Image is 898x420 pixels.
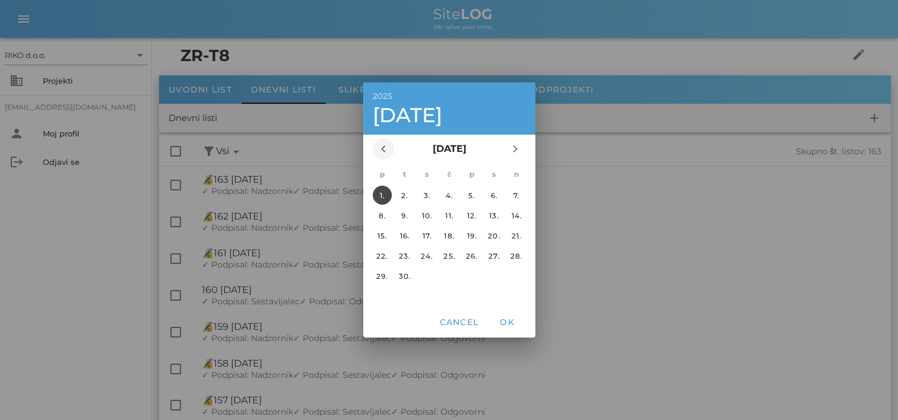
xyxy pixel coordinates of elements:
div: 12. [462,211,481,220]
button: 19. [462,226,481,245]
div: 6. [484,191,503,200]
button: 13. [484,206,503,225]
th: s [416,164,437,184]
th: č [439,164,460,184]
iframe: Chat Widget [729,292,898,420]
span: Cancel [439,317,478,327]
button: [DATE] [427,137,471,161]
div: 1. [372,191,391,200]
button: 26. [462,246,481,265]
div: 30. [395,272,414,281]
div: 17. [417,231,436,240]
div: 2025 [373,92,526,100]
button: 30. [395,266,414,285]
button: 24. [417,246,436,265]
button: 17. [417,226,436,245]
div: 15. [372,231,391,240]
button: 3. [417,186,436,205]
th: n [506,164,527,184]
div: 29. [372,272,391,281]
div: 7. [507,191,526,200]
div: 26. [462,252,481,260]
i: chevron_right [508,142,522,156]
th: p [461,164,482,184]
div: 22. [372,252,391,260]
th: t [394,164,415,184]
div: 28. [507,252,526,260]
button: 10. [417,206,436,225]
button: 27. [484,246,503,265]
div: [DATE] [373,105,526,125]
button: 6. [484,186,503,205]
button: OK [488,311,526,333]
button: Prejšnji mesec [373,138,394,160]
div: 8. [372,211,391,220]
button: 23. [395,246,414,265]
button: Naslednji mesec [504,138,526,160]
button: 21. [507,226,526,245]
span: OK [493,317,521,327]
button: 2. [395,186,414,205]
button: 18. [439,226,458,245]
button: 9. [395,206,414,225]
th: p [372,164,393,184]
button: 4. [439,186,458,205]
button: 8. [372,206,391,225]
button: 11. [439,206,458,225]
div: 4. [439,191,458,200]
div: 25. [439,252,458,260]
div: 24. [417,252,436,260]
div: 18. [439,231,458,240]
button: 25. [439,246,458,265]
div: 14. [507,211,526,220]
button: 7. [507,186,526,205]
div: 9. [395,211,414,220]
button: 16. [395,226,414,245]
div: 21. [507,231,526,240]
div: 5. [462,191,481,200]
button: 5. [462,186,481,205]
button: 14. [507,206,526,225]
button: 29. [372,266,391,285]
div: 16. [395,231,414,240]
div: 27. [484,252,503,260]
div: 3. [417,191,436,200]
i: chevron_left [376,142,391,156]
th: s [483,164,504,184]
button: 15. [372,226,391,245]
div: 10. [417,211,436,220]
div: 2. [395,191,414,200]
div: 13. [484,211,503,220]
div: 11. [439,211,458,220]
button: 22. [372,246,391,265]
button: 20. [484,226,503,245]
div: 20. [484,231,503,240]
div: 19. [462,231,481,240]
div: 23. [395,252,414,260]
button: 12. [462,206,481,225]
button: Cancel [434,311,483,333]
div: Pripomoček za klepet [729,292,898,420]
button: 28. [507,246,526,265]
button: 1. [372,186,391,205]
